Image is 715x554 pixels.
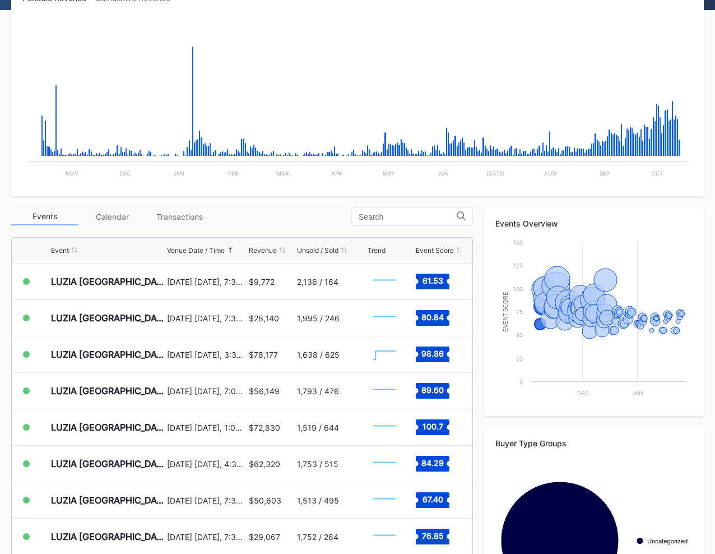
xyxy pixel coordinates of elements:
[422,495,443,504] text: 67.40
[544,170,556,177] text: Aug
[51,422,164,433] div: LUZIA [GEOGRAPHIC_DATA] [DATE] Afternoon
[368,523,401,551] svg: Chart title
[249,313,279,323] div: $28,140
[51,276,164,287] div: LUZIA [GEOGRAPHIC_DATA] [DATE] Evening
[383,170,395,177] text: May
[422,531,444,541] text: 76.85
[368,340,401,368] svg: Chart title
[22,17,693,185] svg: Chart title
[167,459,246,469] div: [DATE] [DATE], 4:30PM
[173,170,184,177] text: Jan
[51,385,164,396] div: LUZIA [GEOGRAPHIC_DATA] [DATE] Evening
[421,312,444,322] text: 80.84
[297,386,339,396] div: 1,793 / 476
[249,423,280,432] div: $72,830
[368,450,401,478] svg: Chart title
[513,262,523,269] text: 125
[647,538,688,544] text: Uncategorized
[249,496,281,505] div: $50,603
[249,386,280,396] div: $56,149
[513,239,523,246] text: 150
[51,458,164,469] div: LUZIA [GEOGRAPHIC_DATA] [DATE] Evening
[422,276,443,285] text: 61.53
[651,170,663,177] text: Oct
[516,355,523,362] text: 25
[422,422,443,431] text: 100.7
[368,377,401,405] svg: Chart title
[368,486,401,514] svg: Chart title
[119,170,131,177] text: Dec
[600,170,610,177] text: Sep
[297,496,339,505] div: 1,513 / 495
[297,246,338,255] div: Unsold / Sold
[66,170,78,177] text: Nov
[516,331,523,338] text: 50
[297,350,340,359] div: 1,638 / 625
[297,313,340,323] div: 1,995 / 246
[249,532,280,542] div: $29,067
[486,170,505,177] text: [DATE]
[146,208,213,225] div: Transactions
[368,304,401,332] svg: Chart title
[249,277,275,287] div: $9,772
[421,385,444,395] text: 89.60
[368,267,401,296] svg: Chart title
[249,350,278,359] div: $78,177
[51,531,164,542] div: LUZIA [GEOGRAPHIC_DATA] [DATE] Evening
[167,532,246,542] div: [DATE] [DATE], 7:30PM
[495,219,693,228] div: Events Overview
[167,350,246,359] div: [DATE] [DATE], 3:30PM
[331,170,342,177] text: Apr
[416,246,454,255] div: Event Score
[368,413,401,441] svg: Chart title
[495,438,693,448] div: Buyer Type Groups
[11,208,78,225] div: Events
[167,496,246,505] div: [DATE] [DATE], 7:30PM
[167,246,225,255] div: Venue Date / Time
[78,208,146,225] div: Calendar
[577,390,588,396] text: Dec
[228,170,239,177] text: Feb
[503,292,509,332] text: Event Score
[297,277,338,287] div: 2,136 / 164
[297,459,338,469] div: 1,753 / 515
[167,277,246,287] div: [DATE] [DATE], 7:30PM
[297,423,339,432] div: 1,519 / 644
[516,308,523,315] text: 75
[167,386,246,396] div: [DATE] [DATE], 7:00PM
[51,246,69,255] div: Event
[632,390,643,396] text: Jan
[421,349,444,358] text: 98.86
[276,170,289,177] text: Mar
[297,532,338,542] div: 1,752 / 264
[495,237,692,405] svg: Chart title
[519,378,523,385] text: 0
[438,170,449,177] text: Jun
[51,312,164,324] div: LUZIA [GEOGRAPHIC_DATA] [DATE] Evening
[167,313,246,323] div: [DATE] [DATE], 7:30PM
[368,246,386,255] div: Trend
[51,349,164,360] div: LUZIA [GEOGRAPHIC_DATA] [DATE] Afternoon
[167,423,246,432] div: [DATE] [DATE], 1:00PM
[359,213,457,221] input: Search
[249,246,277,255] div: Revenue
[51,495,164,506] div: LUZIA [GEOGRAPHIC_DATA] [DATE] Evening
[421,458,444,468] text: 84.29
[249,459,280,469] div: $62,320
[513,285,523,292] text: 100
